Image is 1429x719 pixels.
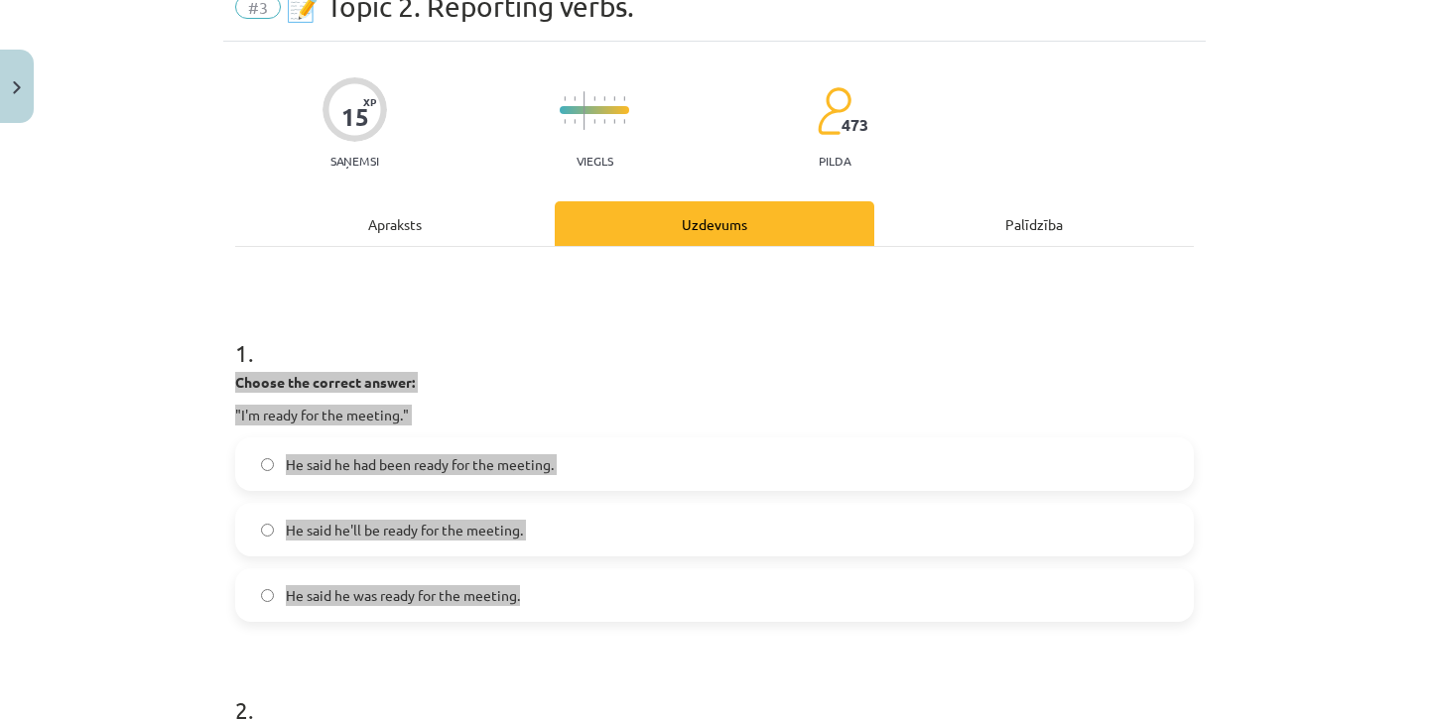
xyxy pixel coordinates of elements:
p: pilda [819,154,850,168]
p: Saņemsi [323,154,387,168]
input: He said he had been ready for the meeting. [261,458,274,471]
div: Palīdzība [874,201,1194,246]
strong: Choose the correct answer: [235,373,415,391]
img: icon-short-line-57e1e144782c952c97e751825c79c345078a6d821885a25fce030b3d8c18986b.svg [623,119,625,124]
img: icon-short-line-57e1e144782c952c97e751825c79c345078a6d821885a25fce030b3d8c18986b.svg [564,119,566,124]
img: icon-short-line-57e1e144782c952c97e751825c79c345078a6d821885a25fce030b3d8c18986b.svg [613,96,615,101]
span: 473 [842,116,868,134]
div: Apraksts [235,201,555,246]
img: icon-short-line-57e1e144782c952c97e751825c79c345078a6d821885a25fce030b3d8c18986b.svg [593,119,595,124]
span: He said he'll be ready for the meeting. [286,520,523,540]
img: icon-short-line-57e1e144782c952c97e751825c79c345078a6d821885a25fce030b3d8c18986b.svg [593,96,595,101]
input: He said he was ready for the meeting. [261,589,274,602]
p: Viegls [577,154,613,168]
img: icon-long-line-d9ea69661e0d244f92f715978eff75569469978d946b2353a9bb055b3ed8787d.svg [584,91,585,130]
img: icon-short-line-57e1e144782c952c97e751825c79c345078a6d821885a25fce030b3d8c18986b.svg [603,96,605,101]
img: icon-short-line-57e1e144782c952c97e751825c79c345078a6d821885a25fce030b3d8c18986b.svg [574,96,576,101]
img: icon-short-line-57e1e144782c952c97e751825c79c345078a6d821885a25fce030b3d8c18986b.svg [564,96,566,101]
input: He said he'll be ready for the meeting. [261,524,274,537]
div: Uzdevums [555,201,874,246]
img: icon-short-line-57e1e144782c952c97e751825c79c345078a6d821885a25fce030b3d8c18986b.svg [603,119,605,124]
div: 15 [341,103,369,131]
span: He said he was ready for the meeting. [286,585,520,606]
h1: 1 . [235,304,1194,366]
img: students-c634bb4e5e11cddfef0936a35e636f08e4e9abd3cc4e673bd6f9a4125e45ecb1.svg [817,86,851,136]
span: XP [363,96,376,107]
img: icon-close-lesson-0947bae3869378f0d4975bcd49f059093ad1ed9edebbc8119c70593378902aed.svg [13,81,21,94]
span: He said he had been ready for the meeting. [286,454,554,475]
p: "I'm ready for the meeting." [235,405,1194,425]
img: icon-short-line-57e1e144782c952c97e751825c79c345078a6d821885a25fce030b3d8c18986b.svg [613,119,615,124]
img: icon-short-line-57e1e144782c952c97e751825c79c345078a6d821885a25fce030b3d8c18986b.svg [623,96,625,101]
img: icon-short-line-57e1e144782c952c97e751825c79c345078a6d821885a25fce030b3d8c18986b.svg [574,119,576,124]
